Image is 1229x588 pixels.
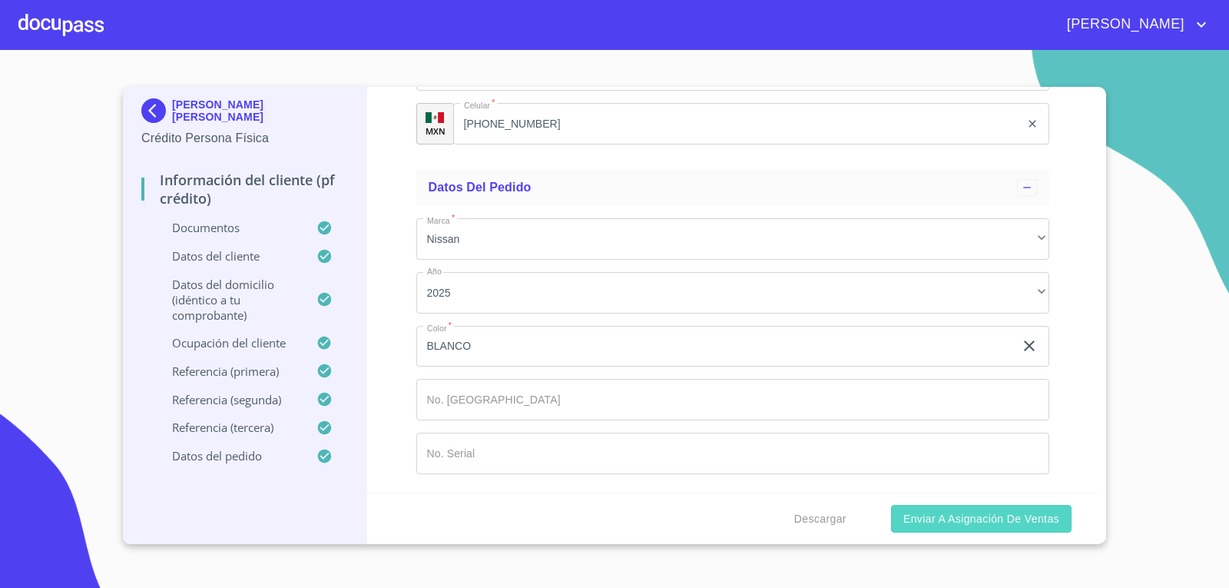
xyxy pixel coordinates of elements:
[903,510,1059,529] span: Enviar a Asignación de Ventas
[416,169,1050,206] div: Datos del pedido
[1026,118,1039,130] button: clear input
[141,129,348,148] p: Crédito Persona Física
[141,420,316,435] p: Referencia (tercera)
[141,171,348,208] p: Información del cliente (PF crédito)
[1055,12,1211,37] button: account of current user
[416,218,1050,260] div: Nissan
[1055,12,1192,37] span: [PERSON_NAME]
[141,98,172,123] img: Docupass spot blue
[426,125,446,137] p: MXN
[416,272,1050,314] div: 2025
[794,510,846,529] span: Descargar
[141,392,316,407] p: Referencia (segunda)
[429,181,532,194] span: Datos del pedido
[141,277,316,323] p: Datos del domicilio (idéntico a tu comprobante)
[891,505,1072,533] button: Enviar a Asignación de Ventas
[788,505,853,533] button: Descargar
[1020,337,1039,355] button: clear input
[172,98,348,123] p: [PERSON_NAME] [PERSON_NAME]
[141,335,316,350] p: Ocupación del Cliente
[426,112,444,123] img: R93DlvwvvjP9fbrDwZeCRYBHk45OWMq+AAOlFVsxT89f82nwPLnD58IP7+ANJEaWYhP0Tx8kkA0WlQMPQsAAgwAOmBj20AXj6...
[141,364,316,379] p: Referencia (primera)
[141,98,348,129] div: [PERSON_NAME] [PERSON_NAME]
[141,248,316,264] p: Datos del cliente
[141,220,316,235] p: Documentos
[141,448,316,463] p: Datos del pedido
